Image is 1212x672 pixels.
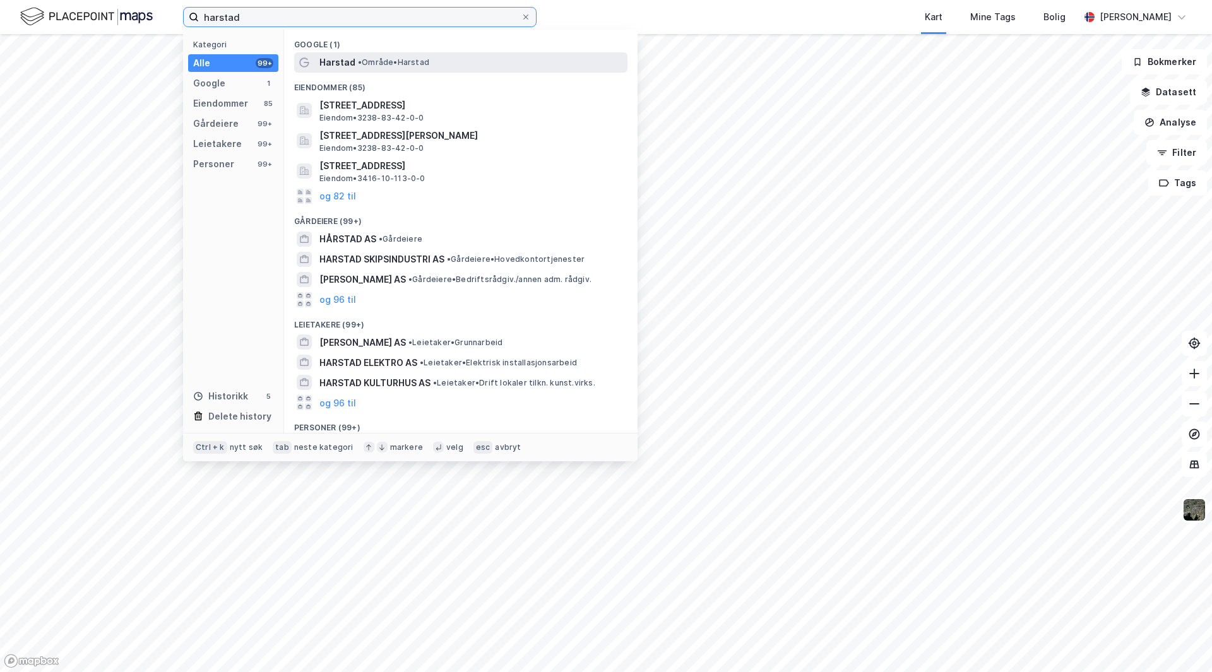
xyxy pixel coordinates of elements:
div: Google [193,76,225,91]
div: Ctrl + k [193,441,227,454]
div: Kontrollprogram for chat [1149,611,1212,672]
div: 99+ [256,139,273,149]
div: 99+ [256,119,273,129]
button: Datasett [1130,80,1207,105]
span: Eiendom • 3416-10-113-0-0 [319,174,425,184]
span: Område • Harstad [358,57,429,68]
div: neste kategori [294,442,353,452]
div: 85 [263,98,273,109]
button: og 96 til [319,395,356,410]
span: Leietaker • Grunnarbeid [408,338,502,348]
div: Gårdeiere (99+) [284,206,638,229]
div: Kart [925,9,942,25]
div: Kategori [193,40,278,49]
span: Gårdeiere [379,234,422,244]
span: Eiendom • 3238-83-42-0-0 [319,113,424,123]
img: logo.f888ab2527a4732fd821a326f86c7f29.svg [20,6,153,28]
button: Tags [1148,170,1207,196]
div: 99+ [256,58,273,68]
span: HARSTAD KULTURHUS AS [319,375,431,391]
button: og 96 til [319,292,356,307]
div: Historikk [193,389,248,404]
button: Filter [1146,140,1207,165]
div: tab [273,441,292,454]
span: HARSTAD ELEKTRO AS [319,355,417,370]
div: Gårdeiere [193,116,239,131]
span: • [420,358,424,367]
span: HARSTAD SKIPSINDUSTRI AS [319,252,444,267]
input: Søk på adresse, matrikkel, gårdeiere, leietakere eller personer [199,8,521,27]
div: Bolig [1043,9,1066,25]
span: [STREET_ADDRESS][PERSON_NAME] [319,128,622,143]
span: Gårdeiere • Bedriftsrådgiv./annen adm. rådgiv. [408,274,591,285]
button: Analyse [1134,110,1207,135]
span: • [447,254,451,264]
span: [STREET_ADDRESS] [319,98,622,113]
span: • [433,378,437,387]
div: nytt søk [230,442,263,452]
a: Mapbox homepage [4,654,59,668]
div: Personer [193,156,234,172]
span: HÅRSTAD AS [319,232,376,247]
div: Alle [193,56,210,71]
span: [PERSON_NAME] AS [319,272,406,287]
span: Harstad [319,55,355,70]
div: 5 [263,391,273,401]
span: • [408,338,412,347]
div: velg [446,442,463,452]
div: Leietakere [193,136,242,151]
span: Leietaker • Elektrisk installasjonsarbeid [420,358,577,368]
iframe: Chat Widget [1149,611,1212,672]
span: • [379,234,383,244]
div: Personer (99+) [284,413,638,435]
span: • [408,274,412,284]
div: 99+ [256,159,273,169]
img: 9k= [1182,498,1206,522]
div: [PERSON_NAME] [1100,9,1172,25]
button: og 82 til [319,189,356,204]
div: 1 [263,78,273,88]
div: Delete history [208,409,271,424]
span: [PERSON_NAME] AS [319,335,406,350]
div: Leietakere (99+) [284,310,638,333]
div: Eiendommer (85) [284,73,638,95]
div: esc [473,441,493,454]
div: markere [390,442,423,452]
span: [STREET_ADDRESS] [319,158,622,174]
div: Google (1) [284,30,638,52]
span: Gårdeiere • Hovedkontortjenester [447,254,585,264]
div: avbryt [495,442,521,452]
div: Eiendommer [193,96,248,111]
button: Bokmerker [1122,49,1207,74]
span: • [358,57,362,67]
span: Eiendom • 3238-83-42-0-0 [319,143,424,153]
span: Leietaker • Drift lokaler tilkn. kunst.virks. [433,378,595,388]
div: Mine Tags [970,9,1016,25]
